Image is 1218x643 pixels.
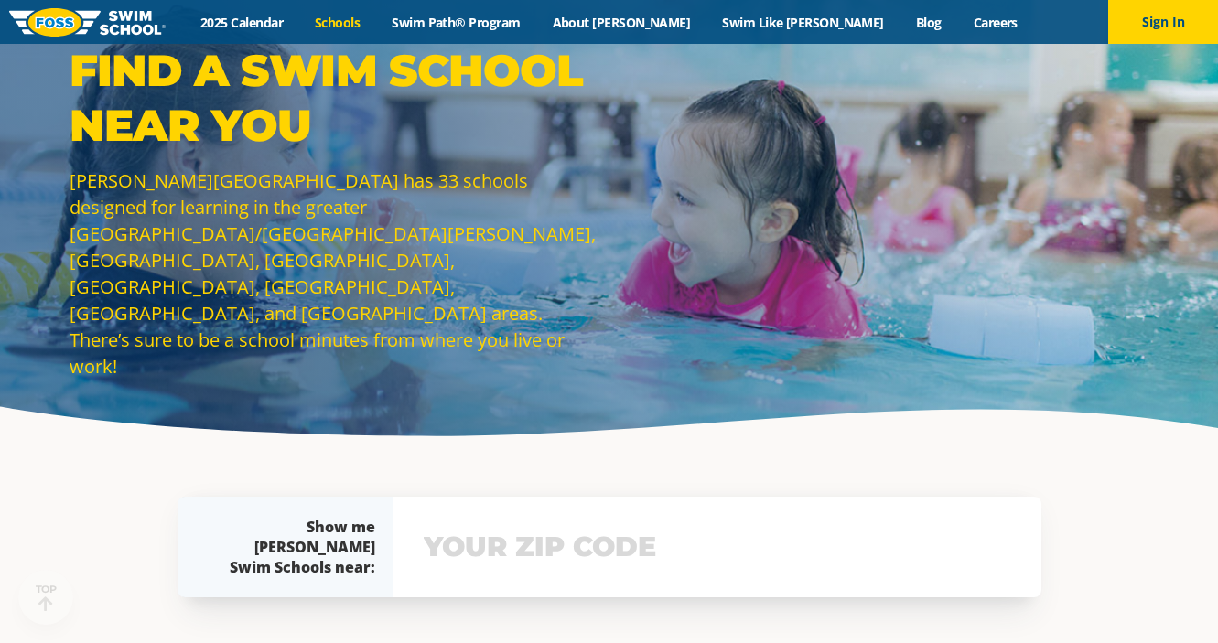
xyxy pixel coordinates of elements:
[536,14,706,31] a: About [PERSON_NAME]
[299,14,376,31] a: Schools
[36,584,57,612] div: TOP
[214,517,375,577] div: Show me [PERSON_NAME] Swim Schools near:
[376,14,536,31] a: Swim Path® Program
[419,520,1016,573] input: YOUR ZIP CODE
[900,14,957,31] a: Blog
[185,14,299,31] a: 2025 Calendar
[9,8,166,37] img: FOSS Swim School Logo
[70,43,600,153] p: Find a Swim School Near You
[706,14,900,31] a: Swim Like [PERSON_NAME]
[957,14,1033,31] a: Careers
[70,167,600,380] p: [PERSON_NAME][GEOGRAPHIC_DATA] has 33 schools designed for learning in the greater [GEOGRAPHIC_DA...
